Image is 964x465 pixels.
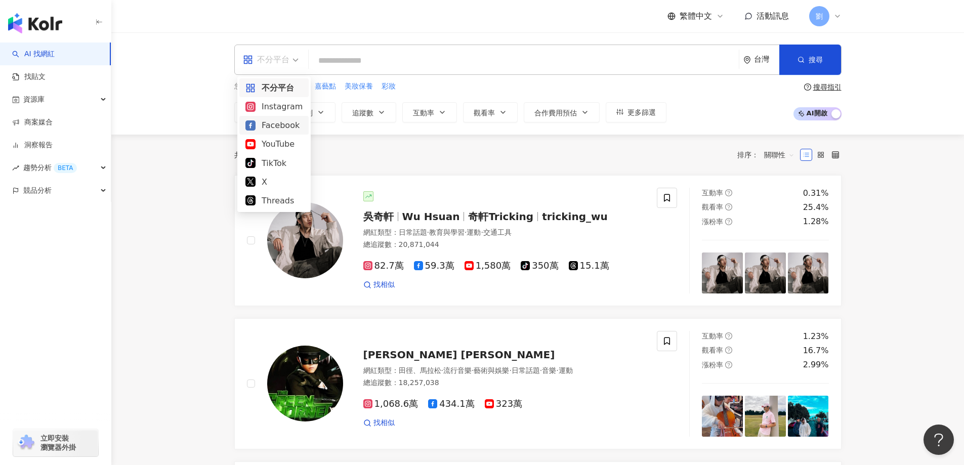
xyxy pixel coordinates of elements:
[757,11,789,21] span: 活動訊息
[344,81,373,92] button: 美妝保養
[8,13,62,33] img: logo
[627,108,656,116] span: 更多篩選
[680,11,712,22] span: 繁體中文
[245,119,303,132] div: Facebook
[12,140,53,150] a: 洞察報告
[245,81,303,94] div: 不分平台
[542,366,556,374] span: 音樂
[764,147,794,163] span: 關聯性
[725,347,732,354] span: question-circle
[373,280,395,290] span: 找相似
[267,346,343,421] img: KOL Avatar
[924,425,954,455] iframe: Help Scout Beacon - Open
[399,228,427,236] span: 日常話題
[779,45,841,75] button: 搜尋
[245,194,303,207] div: Threads
[428,399,475,409] span: 434.1萬
[427,228,429,236] span: ·
[481,228,483,236] span: ·
[363,261,404,271] span: 82.7萬
[23,179,52,202] span: 競品分析
[702,396,743,437] img: post-image
[381,81,396,92] button: 彩妝
[524,102,600,122] button: 合作費用預估
[725,361,732,368] span: question-circle
[12,49,55,59] a: searchAI 找網紅
[363,349,555,361] span: [PERSON_NAME] [PERSON_NAME]
[725,218,732,225] span: question-circle
[413,109,434,117] span: 互動率
[702,189,723,197] span: 互動率
[243,55,253,65] span: appstore
[559,366,573,374] span: 運動
[485,399,522,409] span: 323萬
[245,157,303,170] div: TikTok
[441,366,443,374] span: ·
[12,72,46,82] a: 找貼文
[363,240,645,250] div: 總追蹤數 ： 20,871,044
[468,210,533,223] span: 奇軒Tricking
[40,434,76,452] span: 立即安裝 瀏覽器外掛
[245,138,303,150] div: YouTube
[234,318,842,449] a: KOL Avatar[PERSON_NAME] [PERSON_NAME]網紅類型：田徑、馬拉松·流行音樂·藝術與娛樂·日常話題·音樂·運動總追蹤數：18,257,0381,068.6萬434....
[803,202,829,213] div: 25.4%
[23,156,77,179] span: 趨勢分析
[245,83,256,93] span: appstore
[234,175,842,306] a: KOL Avatar吳奇軒Wu Hsuan奇軒Trickingtricking_wu網紅類型：日常話題·教育與學習·運動·交通工具總追蹤數：20,871,04482.7萬59.3萬1,580萬3...
[809,56,823,64] span: 搜尋
[363,210,394,223] span: 吳奇軒
[606,102,666,122] button: 更多篩選
[540,366,542,374] span: ·
[414,261,454,271] span: 59.3萬
[243,52,289,68] div: 不分平台
[509,366,511,374] span: ·
[803,188,829,199] div: 0.31%
[12,117,53,128] a: 商案媒合
[803,216,829,227] div: 1.28%
[402,102,457,122] button: 互動率
[542,210,608,223] span: tricking_wu
[788,252,829,293] img: post-image
[512,366,540,374] span: 日常話題
[245,176,303,188] div: X
[54,163,77,173] div: BETA
[743,56,751,64] span: environment
[534,109,577,117] span: 合作費用預估
[737,147,800,163] div: 排序：
[702,332,723,340] span: 互動率
[467,228,481,236] span: 運動
[315,81,336,92] span: 嘉藝點
[803,331,829,342] div: 1.23%
[788,396,829,437] img: post-image
[12,164,19,172] span: rise
[569,261,609,271] span: 15.1萬
[745,252,786,293] img: post-image
[803,345,829,356] div: 16.7%
[13,429,98,456] a: chrome extension立即安裝 瀏覽器外掛
[463,102,518,122] button: 觀看率
[745,396,786,437] img: post-image
[702,218,723,226] span: 漲粉率
[483,228,512,236] span: 交通工具
[363,399,418,409] span: 1,068.6萬
[399,366,441,374] span: 田徑、馬拉松
[363,418,395,428] a: 找相似
[342,102,396,122] button: 追蹤數
[702,346,723,354] span: 觀看率
[234,151,282,159] div: 共 筆
[443,366,472,374] span: 流行音樂
[345,81,373,92] span: 美妝保養
[465,261,511,271] span: 1,580萬
[521,261,558,271] span: 350萬
[288,102,336,122] button: 性別
[429,228,465,236] span: 教育與學習
[465,228,467,236] span: ·
[402,210,460,223] span: Wu Hsuan
[474,366,509,374] span: 藝術與娛樂
[804,83,811,91] span: question-circle
[803,359,829,370] div: 2.99%
[16,435,36,451] img: chrome extension
[382,81,396,92] span: 彩妝
[816,11,823,22] span: 劉
[314,81,337,92] button: 嘉藝點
